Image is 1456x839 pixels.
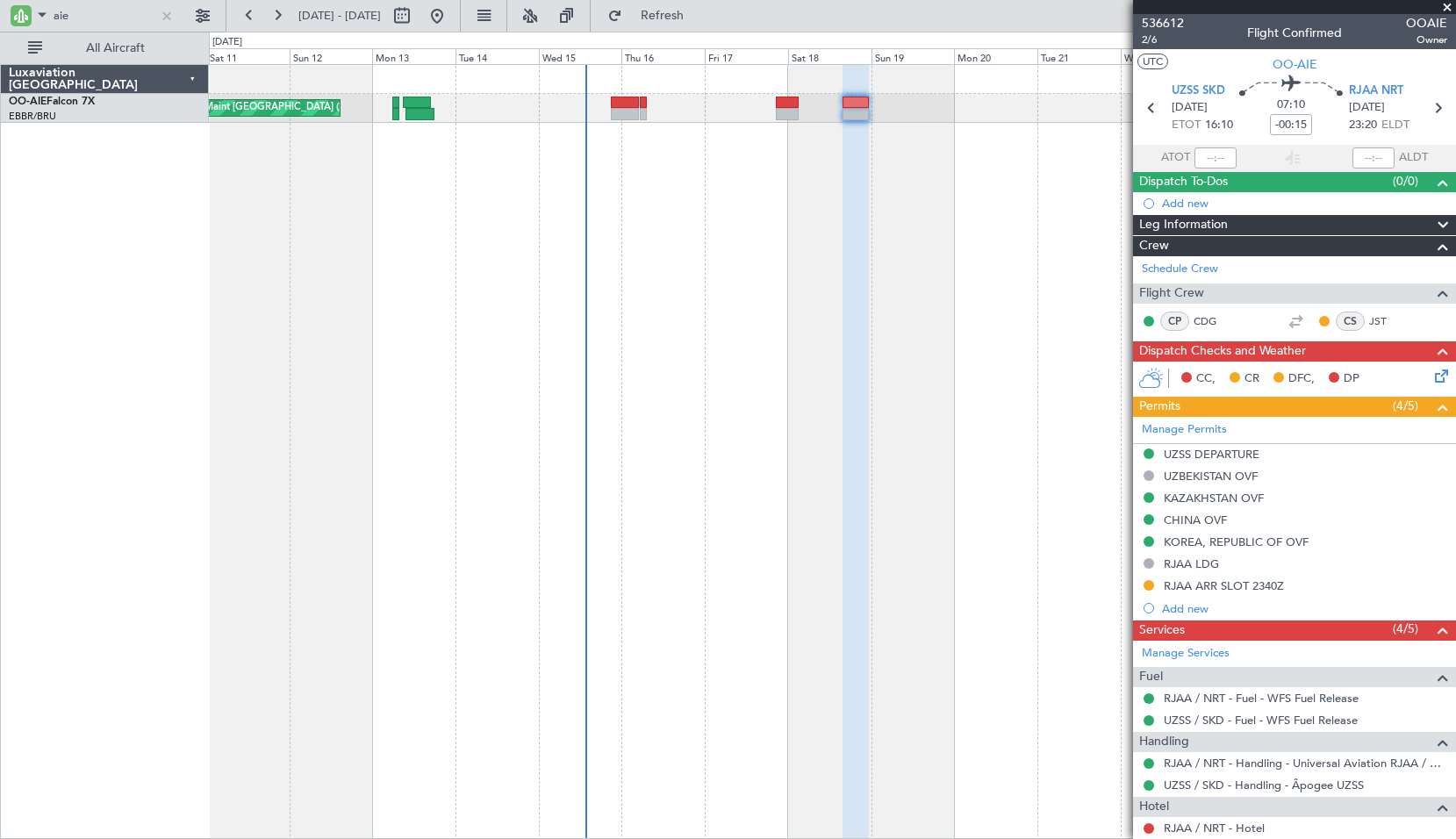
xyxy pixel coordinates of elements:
[1164,491,1264,506] div: KAZAKHSTAN OVF
[1406,32,1447,47] span: Owner
[298,8,381,24] span: [DATE] - [DATE]
[1139,797,1169,817] span: Hotel
[1137,54,1168,69] button: UTC
[1121,48,1204,64] div: Wed 22
[1161,149,1190,167] span: ATOT
[166,95,442,121] div: Planned Maint [GEOGRAPHIC_DATA] ([GEOGRAPHIC_DATA])
[1164,556,1219,571] div: RJAA LDG
[212,35,242,50] div: [DATE]
[788,48,871,64] div: Sat 18
[19,34,190,62] button: All Aircraft
[539,48,622,64] div: Wed 15
[1164,713,1358,728] a: UZSS / SKD - Fuel - WFS Fuel Release
[1205,117,1233,134] span: 16:10
[1393,620,1418,638] span: (4/5)
[1393,397,1418,415] span: (4/5)
[1349,117,1377,134] span: 23:20
[46,42,185,54] span: All Aircraft
[1393,172,1418,190] span: (0/0)
[1139,341,1306,362] span: Dispatch Checks and Weather
[1160,312,1189,331] div: CP
[455,48,539,64] div: Tue 14
[1349,82,1403,100] span: RJAA NRT
[9,110,56,123] a: EBBR/BRU
[871,48,955,64] div: Sun 19
[1369,313,1409,329] a: JST
[1336,312,1365,331] div: CS
[1142,261,1218,278] a: Schedule Crew
[1406,14,1447,32] span: OOAIE
[1344,370,1359,388] span: DP
[1142,645,1230,663] a: Manage Services
[1244,370,1259,388] span: CR
[621,48,705,64] div: Thu 16
[290,48,373,64] div: Sun 12
[1164,578,1284,593] div: RJAA ARR SLOT 2340Z
[705,48,788,64] div: Fri 17
[1399,149,1428,167] span: ALDT
[1139,172,1228,192] span: Dispatch To-Dos
[1139,397,1180,417] span: Permits
[599,2,705,30] button: Refresh
[1139,283,1204,304] span: Flight Crew
[1037,48,1121,64] div: Tue 21
[1273,55,1317,74] span: OO-AIE
[1162,196,1447,211] div: Add new
[54,3,154,29] input: A/C (Reg. or Type)
[1164,756,1447,771] a: RJAA / NRT - Handling - Universal Aviation RJAA / NRT
[1164,534,1309,549] div: KOREA, REPUBLIC OF OVF
[1164,691,1359,706] a: RJAA / NRT - Fuel - WFS Fuel Release
[1139,236,1169,256] span: Crew
[1172,117,1201,134] span: ETOT
[1194,147,1237,169] input: --:--
[1142,14,1184,32] span: 536612
[1164,469,1258,484] div: UZBEKISTAN OVF
[1139,215,1228,235] span: Leg Information
[1142,421,1227,439] a: Manage Permits
[372,48,455,64] div: Mon 13
[1288,370,1315,388] span: DFC,
[1142,32,1184,47] span: 2/6
[9,97,47,107] span: OO-AIE
[1349,99,1385,117] span: [DATE]
[1247,24,1342,42] div: Flight Confirmed
[1172,82,1225,100] span: UZSS SKD
[1164,778,1364,792] a: UZSS / SKD - Handling - Âpogee UZSS
[1164,821,1265,835] a: RJAA / NRT - Hotel
[1164,513,1227,527] div: CHINA OVF
[1194,313,1233,329] a: CDG
[1139,667,1163,687] span: Fuel
[1162,601,1447,616] div: Add new
[954,48,1037,64] div: Mon 20
[1196,370,1216,388] span: CC,
[1139,620,1185,641] span: Services
[1381,117,1409,134] span: ELDT
[1164,447,1259,462] div: UZSS DEPARTURE
[1277,97,1305,114] span: 07:10
[206,48,290,64] div: Sat 11
[1139,732,1189,752] span: Handling
[626,10,699,22] span: Refresh
[1172,99,1208,117] span: [DATE]
[9,97,95,107] a: OO-AIEFalcon 7X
